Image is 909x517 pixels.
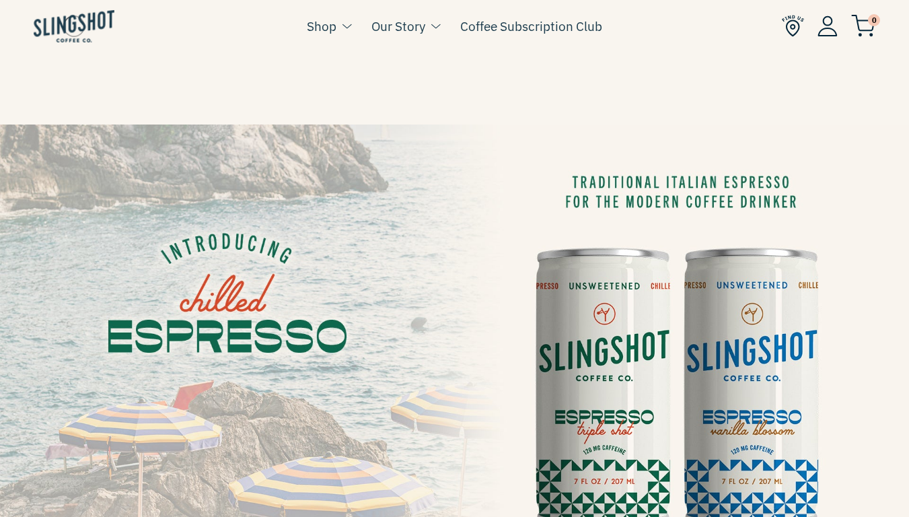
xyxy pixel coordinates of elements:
a: Coffee Subscription Club [460,16,602,36]
img: Find Us [782,15,804,37]
a: 0 [851,18,875,34]
img: Account [817,15,838,36]
span: 0 [868,14,880,26]
img: cart [851,15,875,37]
a: Our Story [371,16,425,36]
a: Shop [307,16,336,36]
